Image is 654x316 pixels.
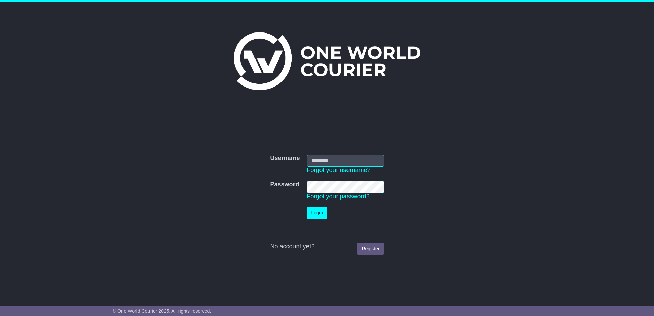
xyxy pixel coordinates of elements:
img: One World [234,32,420,90]
a: Forgot your password? [307,193,370,200]
button: Login [307,207,327,219]
label: Username [270,155,300,162]
span: © One World Courier 2025. All rights reserved. [113,308,211,314]
a: Register [357,243,384,255]
label: Password [270,181,299,188]
a: Forgot your username? [307,167,371,173]
div: No account yet? [270,243,384,250]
